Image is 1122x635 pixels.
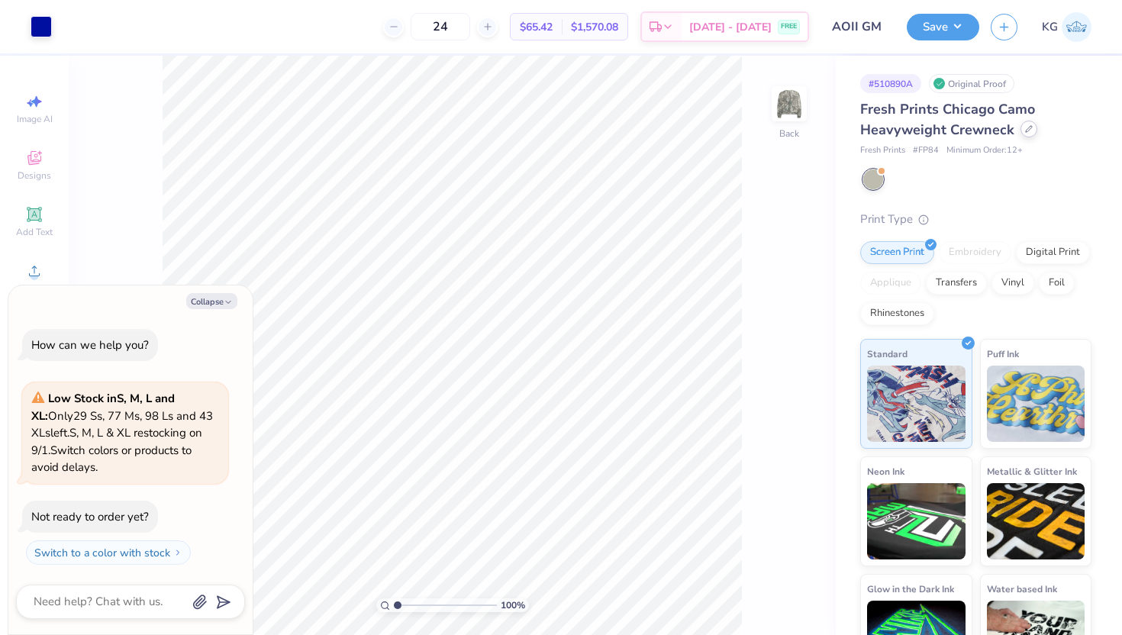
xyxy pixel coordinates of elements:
img: Standard [867,366,966,442]
span: 100 % [501,598,525,612]
a: KG [1042,12,1091,42]
div: Digital Print [1016,241,1090,264]
div: How can we help you? [31,337,149,353]
span: Puff Ink [987,346,1019,362]
span: Metallic & Glitter Ink [987,463,1077,479]
div: Applique [860,272,921,295]
span: Fresh Prints [860,144,905,157]
div: Original Proof [929,74,1014,93]
div: Vinyl [991,272,1034,295]
button: Save [907,14,979,40]
span: Add Text [16,226,53,238]
span: [DATE] - [DATE] [689,19,772,35]
input: – – [411,13,470,40]
span: Upload [19,282,50,295]
img: Back [774,89,804,119]
img: Metallic & Glitter Ink [987,483,1085,559]
span: KG [1042,18,1058,36]
img: Switch to a color with stock [173,548,182,557]
span: Designs [18,169,51,182]
input: Untitled Design [821,11,895,42]
div: Rhinestones [860,302,934,325]
img: Katelyn Gwaltney [1062,12,1091,42]
span: Glow in the Dark Ink [867,581,954,597]
span: Standard [867,346,908,362]
span: Only 29 Ss, 77 Ms, 98 Ls and 43 XLs left. S, M, L & XL restocking on 9/1. Switch colors or produc... [31,391,213,475]
span: Neon Ink [867,463,904,479]
div: Back [779,127,799,140]
span: Image AI [17,113,53,125]
span: FREE [781,21,797,32]
div: Screen Print [860,241,934,264]
div: Embroidery [939,241,1011,264]
div: Not ready to order yet? [31,509,149,524]
span: # FP84 [913,144,939,157]
span: $65.42 [520,19,553,35]
img: Neon Ink [867,483,966,559]
div: # 510890A [860,74,921,93]
button: Collapse [186,293,237,309]
div: Transfers [926,272,987,295]
div: Print Type [860,211,1091,228]
span: Water based Ink [987,581,1057,597]
strong: Low Stock in S, M, L and XL : [31,391,175,424]
button: Switch to a color with stock [26,540,191,565]
div: Foil [1039,272,1075,295]
span: $1,570.08 [571,19,618,35]
img: Puff Ink [987,366,1085,442]
span: Fresh Prints Chicago Camo Heavyweight Crewneck [860,100,1035,139]
span: Minimum Order: 12 + [946,144,1023,157]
